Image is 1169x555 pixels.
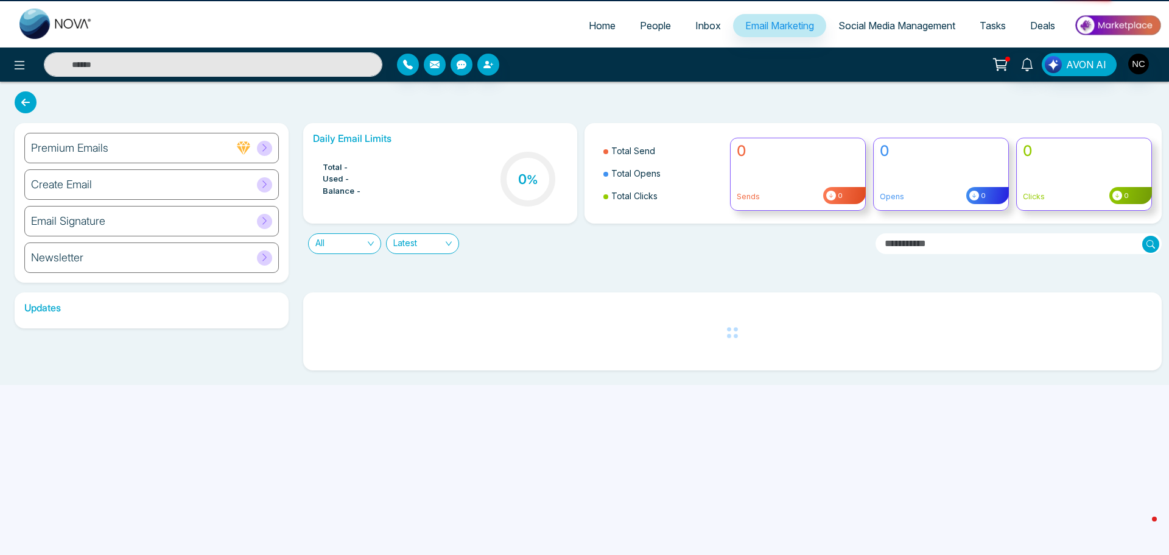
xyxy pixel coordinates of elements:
h6: Premium Emails [31,141,108,155]
p: Sends [737,191,859,202]
span: Tasks [980,19,1006,32]
img: User Avatar [1128,54,1149,74]
h6: Daily Email Limits [313,133,567,144]
li: Total Opens [603,162,723,185]
span: Latest [393,234,452,253]
p: Opens [880,191,1002,202]
a: Home [577,14,628,37]
a: Social Media Management [826,14,967,37]
span: Social Media Management [838,19,955,32]
h4: 0 [1023,143,1145,160]
span: Balance - [323,185,361,197]
h6: Email Signature [31,214,105,228]
a: Tasks [967,14,1018,37]
a: People [628,14,683,37]
li: Total Send [603,140,723,162]
span: People [640,19,671,32]
span: % [527,172,538,187]
a: Email Marketing [733,14,826,37]
span: All [315,234,374,253]
span: Deals [1030,19,1055,32]
span: 0 [979,191,986,201]
h6: Updates [15,302,289,314]
span: Inbox [695,19,721,32]
h4: 0 [737,143,859,160]
p: Clicks [1023,191,1145,202]
button: AVON AI [1042,53,1117,76]
span: AVON AI [1066,57,1106,72]
a: Inbox [683,14,733,37]
span: 0 [1122,191,1129,201]
h6: Newsletter [31,251,83,264]
h3: 0 [518,171,538,187]
img: Market-place.gif [1073,12,1162,39]
img: Nova CRM Logo [19,9,93,39]
span: Used - [323,173,349,185]
h6: Create Email [31,178,92,191]
li: Total Clicks [603,185,723,207]
span: Home [589,19,616,32]
h4: 0 [880,143,1002,160]
span: Total - [323,161,348,174]
span: 0 [836,191,843,201]
span: Email Marketing [745,19,814,32]
img: Lead Flow [1045,56,1062,73]
iframe: Intercom live chat [1128,514,1157,543]
a: Deals [1018,14,1067,37]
